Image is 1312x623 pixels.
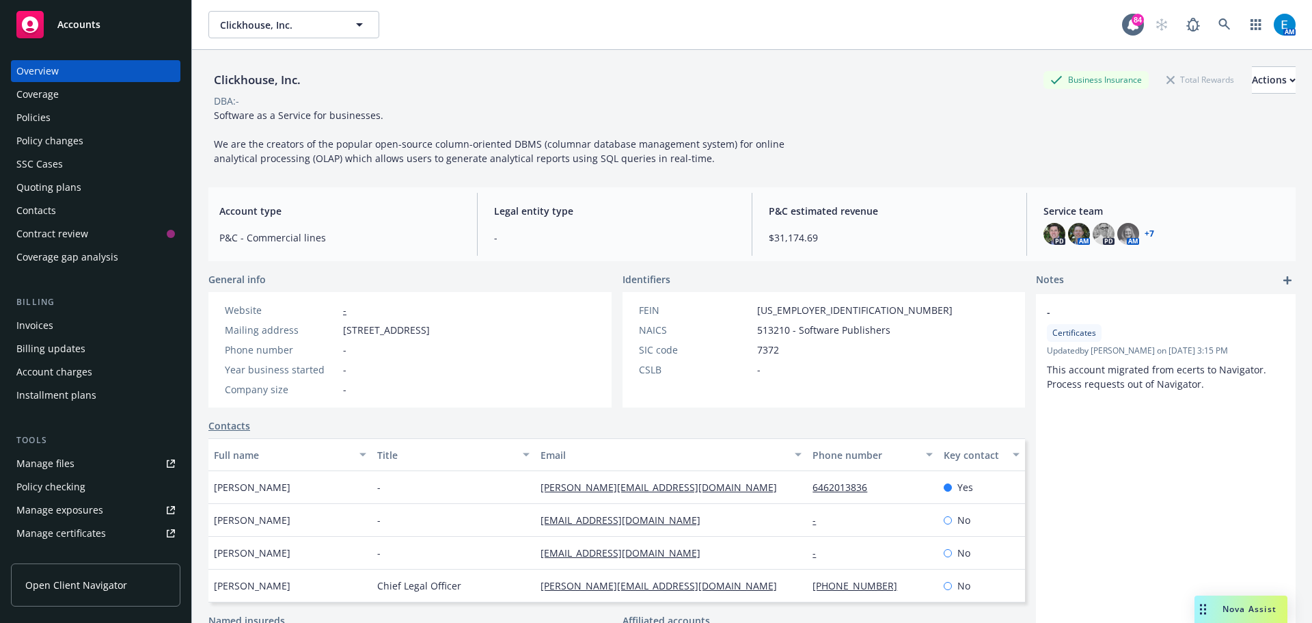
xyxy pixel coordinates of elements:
a: Accounts [11,5,180,44]
div: Overview [16,60,59,82]
span: $31,174.69 [769,230,1010,245]
img: photo [1043,223,1065,245]
div: Contract review [16,223,88,245]
div: Email [541,448,787,462]
span: [PERSON_NAME] [214,546,290,560]
a: [PERSON_NAME][EMAIL_ADDRESS][DOMAIN_NAME] [541,579,788,592]
span: Certificates [1052,327,1096,339]
div: Company size [225,382,338,397]
div: NAICS [639,323,752,337]
a: - [343,304,346,317]
div: Tools [11,434,180,447]
div: Clickhouse, Inc. [208,71,306,89]
a: 6462013836 [812,481,878,494]
span: [STREET_ADDRESS] [343,323,430,337]
div: Installment plans [16,384,96,406]
div: Total Rewards [1160,71,1241,88]
button: Title [372,438,535,471]
div: Policies [16,107,51,129]
div: Drag to move [1194,596,1212,623]
div: Mailing address [225,323,338,337]
span: Open Client Navigator [25,578,127,592]
span: - [757,362,761,377]
span: P&C estimated revenue [769,204,1010,218]
span: Software as a Service for businesses. We are the creators of the popular open-source column-orien... [214,109,787,165]
a: SSC Cases [11,153,180,175]
img: photo [1274,14,1296,36]
a: Coverage [11,83,180,105]
a: Contract review [11,223,180,245]
div: Manage certificates [16,522,106,544]
div: Account charges [16,361,92,383]
span: Account type [219,204,461,218]
a: Policies [11,107,180,129]
button: Email [535,438,807,471]
span: Updated by [PERSON_NAME] on [DATE] 3:15 PM [1047,345,1285,357]
span: - [1047,305,1249,319]
span: Identifiers [623,272,670,287]
div: Contacts [16,200,56,222]
a: - [812,546,827,559]
a: Contacts [11,200,180,222]
a: Contacts [208,419,250,433]
span: - [343,343,346,357]
a: Overview [11,60,180,82]
span: - [377,480,381,494]
a: Policy checking [11,476,180,498]
div: Coverage gap analysis [16,246,118,268]
div: Year business started [225,362,338,377]
div: Manage files [16,453,74,475]
span: Nova Assist [1222,603,1276,615]
div: Title [377,448,515,462]
a: Manage claims [11,546,180,568]
span: - [494,230,735,245]
a: Policy changes [11,130,180,152]
span: Service team [1043,204,1285,218]
div: DBA: - [214,94,239,108]
div: Invoices [16,315,53,336]
div: SSC Cases [16,153,63,175]
button: Phone number [807,438,938,471]
a: [EMAIL_ADDRESS][DOMAIN_NAME] [541,546,711,559]
span: No [957,579,970,593]
div: Business Insurance [1043,71,1149,88]
span: [US_EMPLOYER_IDENTIFICATION_NUMBER] [757,303,953,317]
img: photo [1093,223,1115,245]
span: Clickhouse, Inc. [220,18,338,32]
div: Quoting plans [16,176,81,198]
span: Legal entity type [494,204,735,218]
div: Actions [1252,67,1296,93]
div: 84 [1132,14,1144,26]
a: Manage certificates [11,522,180,544]
a: Report a Bug [1179,11,1207,38]
a: Billing updates [11,338,180,360]
a: - [812,514,827,527]
img: photo [1117,223,1139,245]
span: 7372 [757,343,779,357]
a: Switch app [1242,11,1270,38]
div: Key contact [944,448,1004,462]
span: Notes [1036,272,1064,289]
a: Start snowing [1148,11,1175,38]
div: -CertificatesUpdatedby [PERSON_NAME] on [DATE] 3:15 PMThis account migrated from ecerts to Naviga... [1036,294,1296,402]
span: General info [208,272,266,287]
div: FEIN [639,303,752,317]
div: Website [225,303,338,317]
button: Actions [1252,66,1296,94]
span: This account migrated from ecerts to Navigator. Process requests out of Navigator. [1047,363,1269,390]
div: Coverage [16,83,59,105]
div: Manage claims [16,546,85,568]
a: [PERSON_NAME][EMAIL_ADDRESS][DOMAIN_NAME] [541,481,788,494]
div: Phone number [225,343,338,357]
a: Quoting plans [11,176,180,198]
a: Installment plans [11,384,180,406]
span: [PERSON_NAME] [214,513,290,527]
div: Policy checking [16,476,85,498]
a: +7 [1145,230,1154,238]
div: Billing updates [16,338,85,360]
a: Manage exposures [11,499,180,521]
a: [EMAIL_ADDRESS][DOMAIN_NAME] [541,514,711,527]
div: Billing [11,295,180,309]
button: Full name [208,438,372,471]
